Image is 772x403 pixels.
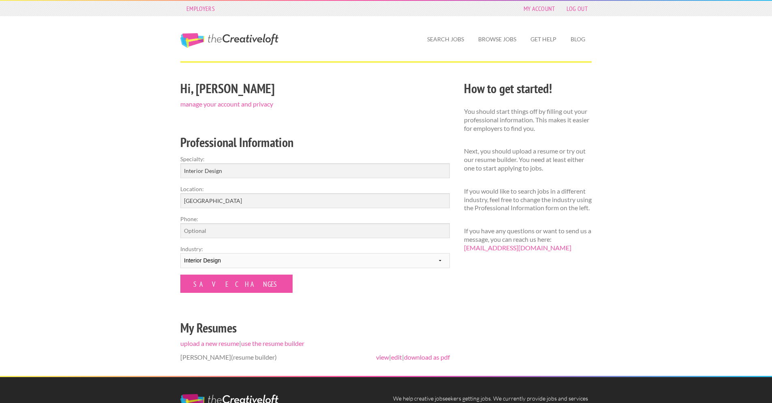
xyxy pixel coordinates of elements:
[464,147,592,172] p: Next, you should upload a resume or try out our resume builder. You need at least either one to s...
[180,79,450,98] h2: Hi, [PERSON_NAME]
[472,30,523,49] a: Browse Jobs
[464,107,592,132] p: You should start things off by filling out your professional information. This makes it easier fo...
[241,339,304,347] a: use the resume builder
[180,133,450,151] h2: Professional Information
[464,244,571,252] a: [EMAIL_ADDRESS][DOMAIN_NAME]
[464,187,592,212] p: If you would like to search jobs in a different industry, feel free to change the industry using ...
[404,353,450,361] a: download as pdf
[180,193,450,208] input: e.g. New York, NY
[180,223,450,238] input: Optional
[421,30,470,49] a: Search Jobs
[564,30,592,49] a: Blog
[180,275,293,293] input: Save Changes
[180,245,450,253] label: Industry:
[231,353,277,361] span: (resume builder)
[376,353,389,361] a: view
[524,30,563,49] a: Get Help
[464,227,592,252] p: If you have any questions or want to send us a message, you can reach us here:
[180,185,450,193] label: Location:
[391,353,402,361] a: edit
[180,339,239,347] a: upload a new resume
[182,3,219,14] a: Employers
[180,33,278,48] a: The Creative Loft
[173,78,457,376] div: |
[180,319,450,337] h2: My Resumes
[180,215,450,223] label: Phone:
[464,79,592,98] h2: How to get started!
[180,100,273,108] a: manage your account and privacy
[180,347,450,368] li: [PERSON_NAME]
[376,353,450,362] span: | |
[562,3,592,14] a: Log Out
[180,155,450,163] label: Specialty:
[520,3,559,14] a: My Account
